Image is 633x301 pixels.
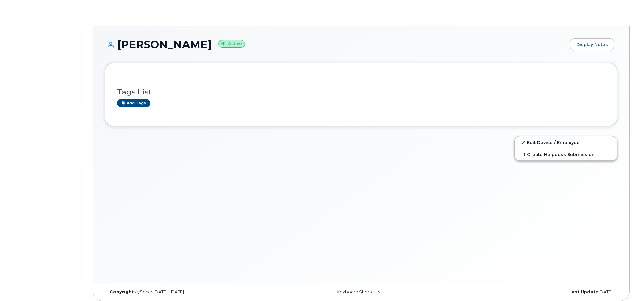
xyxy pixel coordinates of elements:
[105,289,276,295] div: MyServe [DATE]–[DATE]
[337,289,380,294] a: Keyboard Shortcuts
[515,136,617,148] a: Edit Device / Employee
[569,289,598,294] strong: Last Update
[570,38,614,51] a: Display Notes
[218,40,245,48] small: Active
[105,39,567,50] h1: [PERSON_NAME]
[446,289,617,295] div: [DATE]
[117,88,605,96] h3: Tags List
[110,289,134,294] strong: Copyright
[117,99,150,107] a: Add tags
[515,148,617,160] a: Create Helpdesk Submission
